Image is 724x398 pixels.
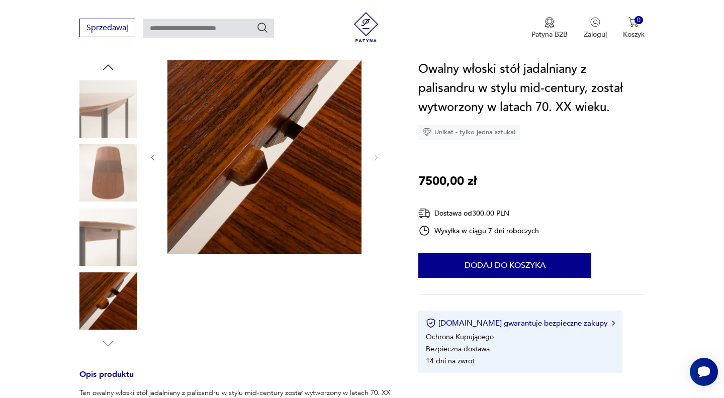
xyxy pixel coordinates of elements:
[418,207,539,220] div: Dostawa od 300,00 PLN
[79,19,135,37] button: Sprzedawaj
[79,25,135,32] a: Sprzedawaj
[426,344,490,354] li: Bezpieczna dostawa
[426,356,475,366] li: 14 dni na zwrot
[531,30,568,39] p: Patyna B2B
[418,60,644,117] h1: Owalny włoski stół jadalniany z palisandru w stylu mid-century, został wytworzony w latach 70. XX...
[426,318,614,328] button: [DOMAIN_NAME] gwarantuje bezpieczne zakupy
[584,30,607,39] p: Zaloguj
[690,358,718,386] iframe: Smartsupp widget button
[628,17,639,27] img: Ikona koszyka
[635,16,643,25] div: 0
[418,172,477,191] p: 7500,00 zł
[79,272,137,330] img: Zdjęcie produktu Owalny włoski stół jadalniany z palisandru w stylu mid-century, został wytworzon...
[623,17,645,39] button: 0Koszyk
[256,22,268,34] button: Szukaj
[531,17,568,39] a: Ikona medaluPatyna B2B
[531,17,568,39] button: Patyna B2B
[612,321,615,326] img: Ikona strzałki w prawo
[623,30,645,39] p: Koszyk
[418,225,539,237] div: Wysyłka w ciągu 7 dni roboczych
[418,125,520,140] div: Unikat - tylko jedna sztuka!
[418,207,430,220] img: Ikona dostawy
[590,17,600,27] img: Ikonka użytkownika
[79,208,137,265] img: Zdjęcie produktu Owalny włoski stół jadalniany z palisandru w stylu mid-century, został wytworzon...
[418,253,591,278] button: Dodaj do koszyka
[422,128,431,137] img: Ikona diamentu
[79,144,137,202] img: Zdjęcie produktu Owalny włoski stół jadalniany z palisandru w stylu mid-century, został wytworzon...
[79,80,137,137] img: Zdjęcie produktu Owalny włoski stół jadalniany z palisandru w stylu mid-century, został wytworzon...
[426,332,494,342] li: Ochrona Kupującego
[79,371,394,388] h3: Opis produktu
[584,17,607,39] button: Zaloguj
[351,12,381,42] img: Patyna - sklep z meblami i dekoracjami vintage
[426,318,436,328] img: Ikona certyfikatu
[167,60,361,254] img: Zdjęcie produktu Owalny włoski stół jadalniany z palisandru w stylu mid-century, został wytworzon...
[545,17,555,28] img: Ikona medalu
